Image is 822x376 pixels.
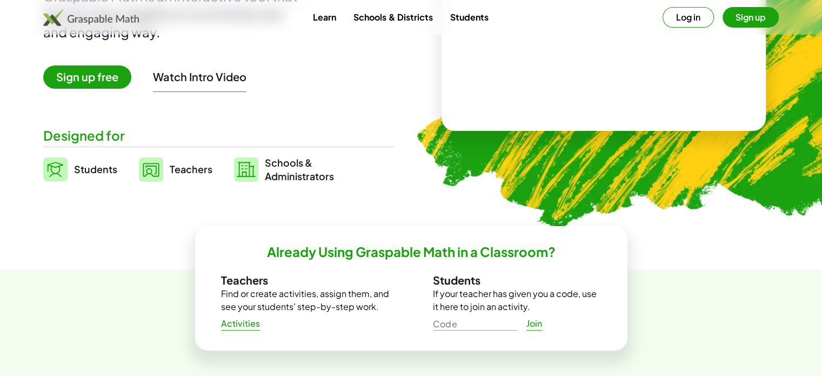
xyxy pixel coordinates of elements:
[234,157,258,182] img: svg%3e
[221,287,390,313] p: Find or create activities, assign them, and see your students' step-by-step work.
[267,243,556,260] h2: Already Using Graspable Math in a Classroom?
[526,318,543,329] span: Join
[433,287,602,313] p: If your teacher has given you a code, use it here to join an activity.
[139,156,212,183] a: Teachers
[433,273,602,287] h3: Students
[43,157,68,181] img: svg%3e
[74,163,117,175] span: Students
[234,156,334,183] a: Schools &Administrators
[265,156,334,183] span: Schools & Administrators
[43,156,117,183] a: Students
[43,65,131,89] span: Sign up free
[517,314,552,333] a: Join
[441,7,497,27] a: Students
[221,273,390,287] h3: Teachers
[212,314,269,333] a: Activities
[43,127,394,144] div: Designed for
[304,7,345,27] a: Learn
[153,70,246,84] button: Watch Intro Video
[723,7,779,28] button: Sign up
[170,163,212,175] span: Teachers
[221,318,260,329] span: Activities
[345,7,441,27] a: Schools & Districts
[663,7,714,28] button: Log in
[139,157,163,182] img: svg%3e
